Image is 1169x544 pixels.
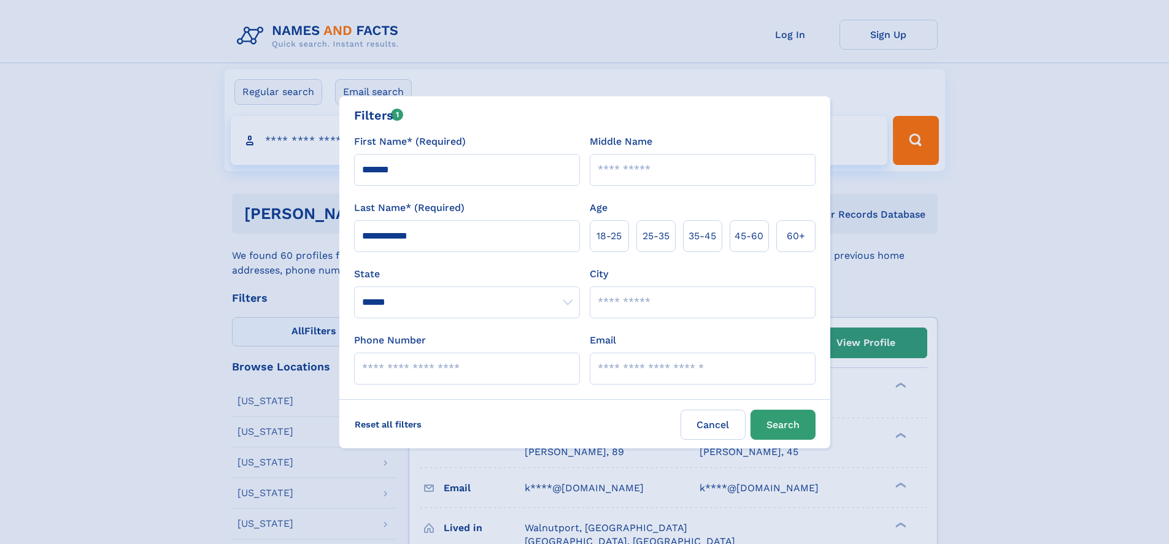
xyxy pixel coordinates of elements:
[590,333,616,348] label: Email
[689,229,716,243] span: 35‑45
[681,410,746,440] label: Cancel
[354,106,404,125] div: Filters
[354,333,426,348] label: Phone Number
[596,229,622,243] span: 18‑25
[354,267,580,282] label: State
[735,229,763,243] span: 45‑60
[590,134,652,149] label: Middle Name
[750,410,816,440] button: Search
[590,267,608,282] label: City
[787,229,805,243] span: 60+
[347,410,430,439] label: Reset all filters
[590,201,608,215] label: Age
[642,229,669,243] span: 25‑35
[354,134,466,149] label: First Name* (Required)
[354,201,465,215] label: Last Name* (Required)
